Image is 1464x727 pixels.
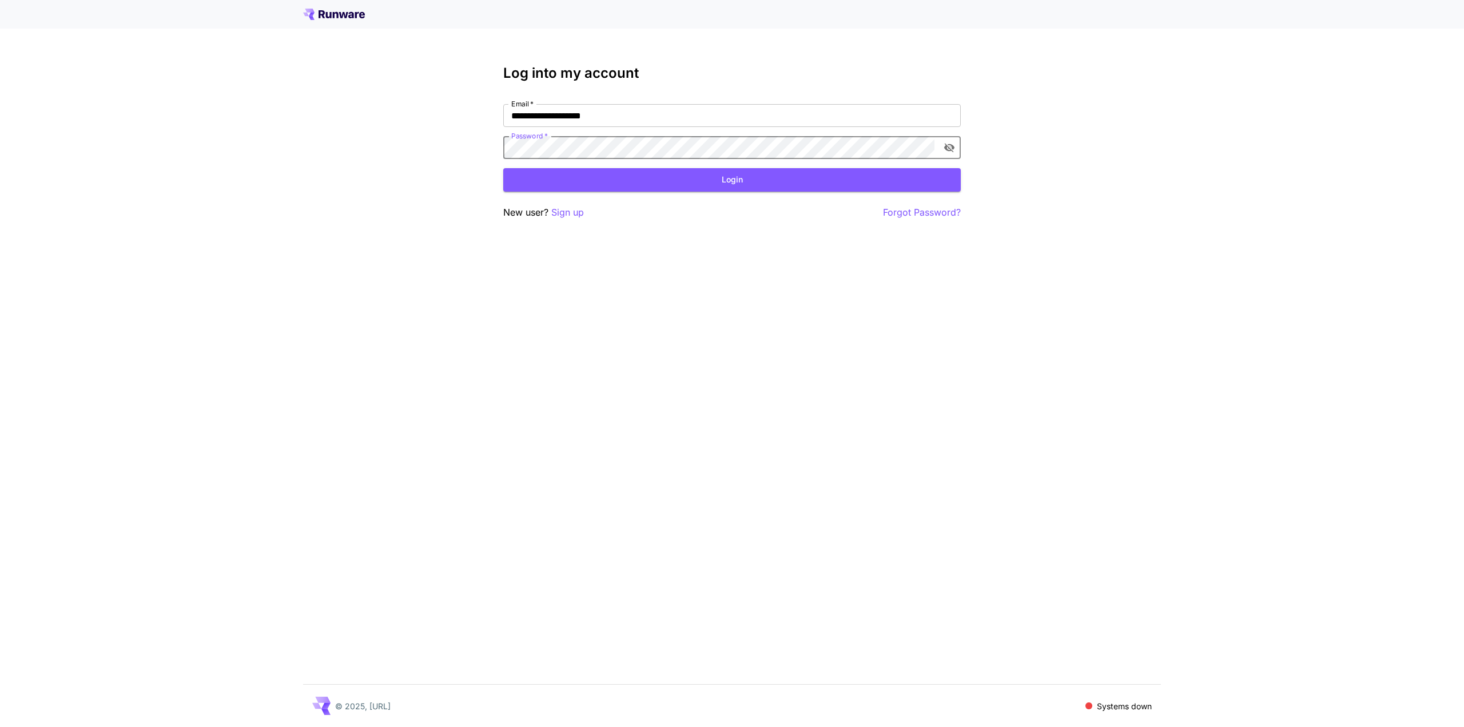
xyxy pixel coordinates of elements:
[503,65,961,81] h3: Log into my account
[511,99,534,109] label: Email
[503,168,961,192] button: Login
[883,205,961,220] button: Forgot Password?
[511,131,548,141] label: Password
[1097,700,1152,712] p: Systems down
[503,205,584,220] p: New user?
[939,137,960,158] button: toggle password visibility
[335,700,391,712] p: © 2025, [URL]
[551,205,584,220] button: Sign up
